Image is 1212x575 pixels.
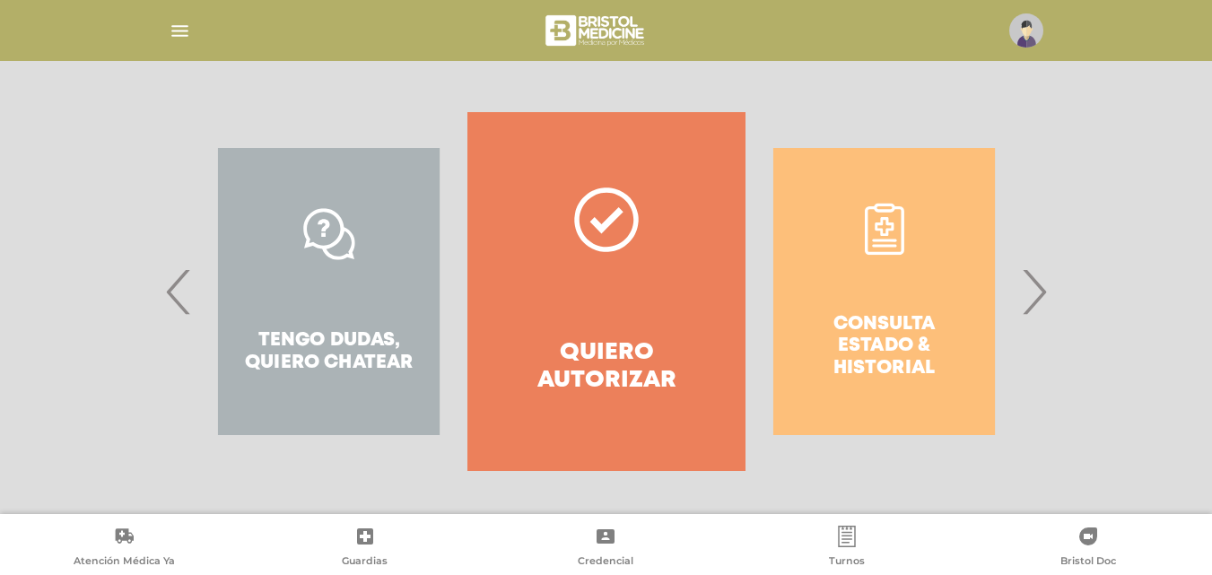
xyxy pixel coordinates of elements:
[485,526,727,571] a: Credencial
[4,526,245,571] a: Atención Médica Ya
[467,112,745,471] a: Quiero autorizar
[245,526,486,571] a: Guardias
[1060,554,1116,571] span: Bristol Doc
[342,554,388,571] span: Guardias
[500,339,712,395] h4: Quiero autorizar
[74,554,175,571] span: Atención Médica Ya
[829,554,865,571] span: Turnos
[1016,243,1051,340] span: Next
[578,554,633,571] span: Credencial
[967,526,1208,571] a: Bristol Doc
[1009,13,1043,48] img: profile-placeholder.svg
[161,243,196,340] span: Previous
[543,9,650,52] img: bristol-medicine-blanco.png
[169,20,191,42] img: Cober_menu-lines-white.svg
[727,526,968,571] a: Turnos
